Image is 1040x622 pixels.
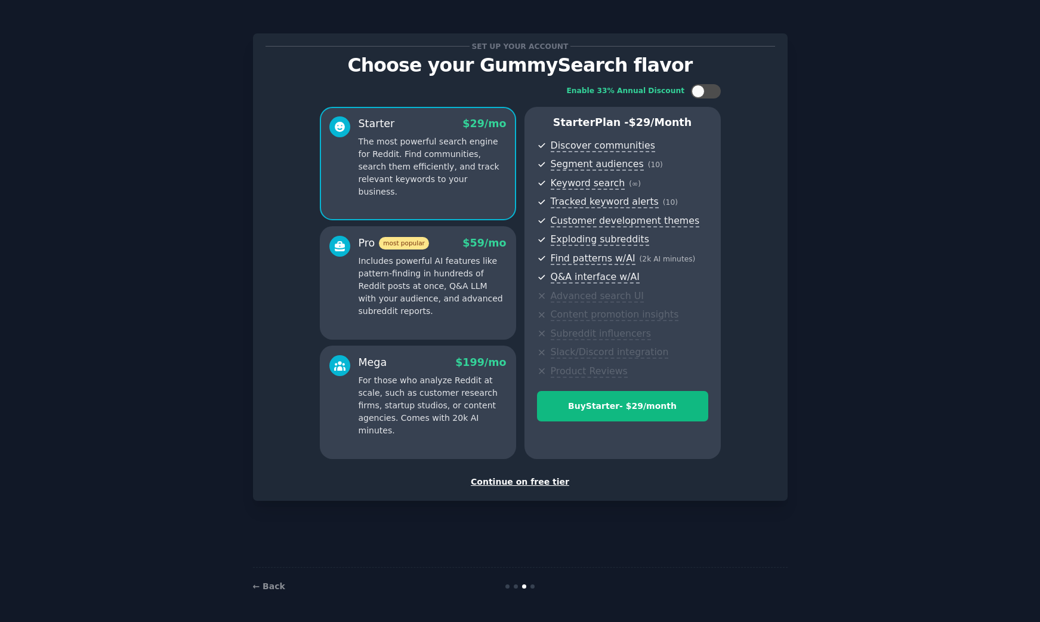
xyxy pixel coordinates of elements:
[663,198,678,207] span: ( 10 )
[629,180,641,188] span: ( ∞ )
[537,115,708,130] p: Starter Plan -
[462,237,506,249] span: $ 59 /mo
[359,355,387,370] div: Mega
[648,161,663,169] span: ( 10 )
[551,290,644,303] span: Advanced search UI
[567,86,685,97] div: Enable 33% Annual Discount
[455,356,506,368] span: $ 199 /mo
[551,271,640,284] span: Q&A interface w/AI
[551,233,649,246] span: Exploding subreddits
[359,116,395,131] div: Starter
[359,236,429,251] div: Pro
[551,253,635,265] span: Find patterns w/AI
[266,55,775,76] p: Choose your GummySearch flavor
[629,116,692,128] span: $ 29 /month
[359,374,507,437] p: For those who analyze Reddit at scale, such as customer research firms, startup studios, or conte...
[551,158,644,171] span: Segment audiences
[551,196,659,208] span: Tracked keyword alerts
[379,237,429,250] span: most popular
[537,391,708,421] button: BuyStarter- $29/month
[551,346,669,359] span: Slack/Discord integration
[551,215,700,227] span: Customer development themes
[551,309,679,321] span: Content promotion insights
[253,581,285,591] a: ← Back
[551,140,655,152] span: Discover communities
[538,400,708,412] div: Buy Starter - $ 29 /month
[640,255,696,263] span: ( 2k AI minutes )
[462,118,506,130] span: $ 29 /mo
[266,476,775,488] div: Continue on free tier
[470,40,570,53] span: Set up your account
[359,255,507,318] p: Includes powerful AI features like pattern-finding in hundreds of Reddit posts at once, Q&A LLM w...
[551,365,628,378] span: Product Reviews
[551,177,625,190] span: Keyword search
[551,328,651,340] span: Subreddit influencers
[359,136,507,198] p: The most powerful search engine for Reddit. Find communities, search them efficiently, and track ...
